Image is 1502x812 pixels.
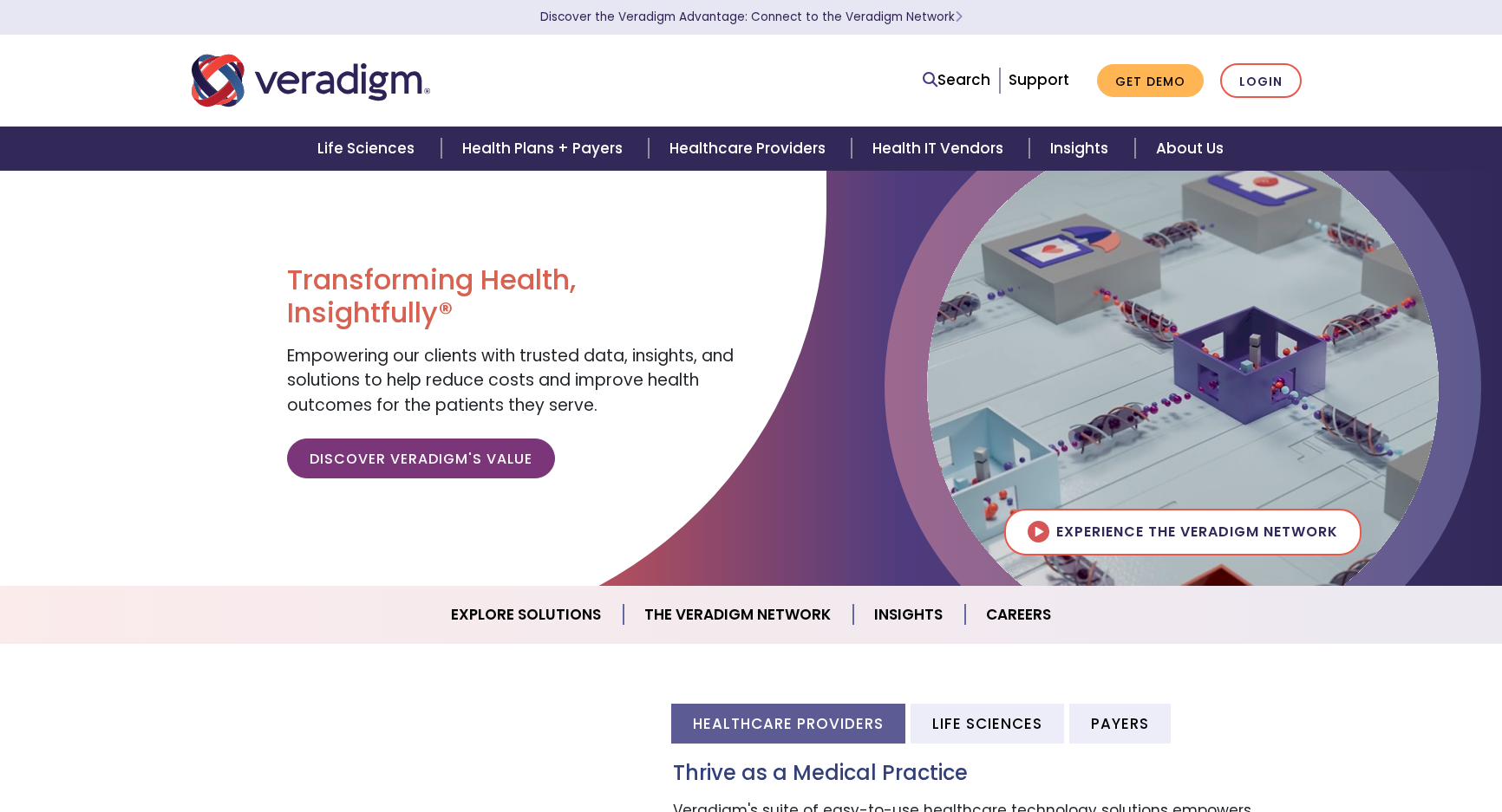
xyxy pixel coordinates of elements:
[287,438,555,478] a: Discover Veradigm's Value
[955,9,963,25] span: Learn More
[1135,127,1244,171] a: About Us
[1220,63,1302,99] a: Login
[287,263,738,330] h1: Transforming Health, Insightfully®
[540,9,963,25] a: Discover the Veradigm Advantage: Connect to the Veradigm NetworkLearn More
[1009,69,1069,90] a: Support
[911,704,1064,743] li: Life Sciences
[852,127,1029,171] a: Health IT Vendors
[192,52,430,109] img: Veradigm logo
[1029,127,1134,171] a: Insights
[287,344,734,417] span: Empowering our clients with trusted data, insights, and solutions to help reduce costs and improv...
[1097,64,1204,98] a: Get Demo
[297,127,441,171] a: Life Sciences
[624,593,853,637] a: The Veradigm Network
[649,127,852,171] a: Healthcare Providers
[923,68,990,92] a: Search
[671,704,905,743] li: Healthcare Providers
[1069,704,1171,743] li: Payers
[965,593,1072,637] a: Careers
[430,593,624,637] a: Explore Solutions
[441,127,649,171] a: Health Plans + Payers
[673,761,1310,786] h3: Thrive as a Medical Practice
[853,593,965,637] a: Insights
